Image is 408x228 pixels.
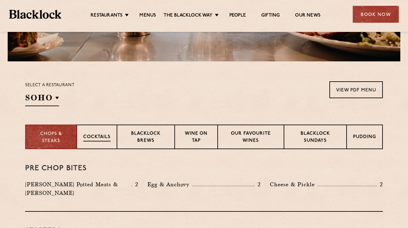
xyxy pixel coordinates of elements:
[261,13,280,19] a: Gifting
[83,134,111,141] p: Cocktails
[181,130,211,145] p: Wine on Tap
[290,130,340,145] p: Blacklock Sundays
[132,180,138,188] p: 2
[329,81,383,98] a: View PDF Menu
[25,81,75,89] p: Select a restaurant
[25,92,59,106] h2: SOHO
[229,13,246,19] a: People
[377,180,383,188] p: 2
[123,130,168,145] p: Blacklock Brews
[25,180,131,197] p: [PERSON_NAME] Potted Meats & [PERSON_NAME]
[255,180,261,188] p: 2
[224,130,277,145] p: Our favourite wines
[147,180,192,189] p: Egg & Anchovy
[32,131,70,145] p: Chops & Steaks
[164,13,212,19] a: The Blacklock Way
[353,134,376,141] p: Pudding
[353,6,399,23] div: Book Now
[9,10,61,19] img: BL_Textured_Logo-footer-cropped.svg
[270,180,318,189] p: Cheese & Pickle
[25,164,383,172] h3: Pre Chop Bites
[139,13,156,19] a: Menus
[295,13,321,19] a: Our News
[91,13,122,19] a: Restaurants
